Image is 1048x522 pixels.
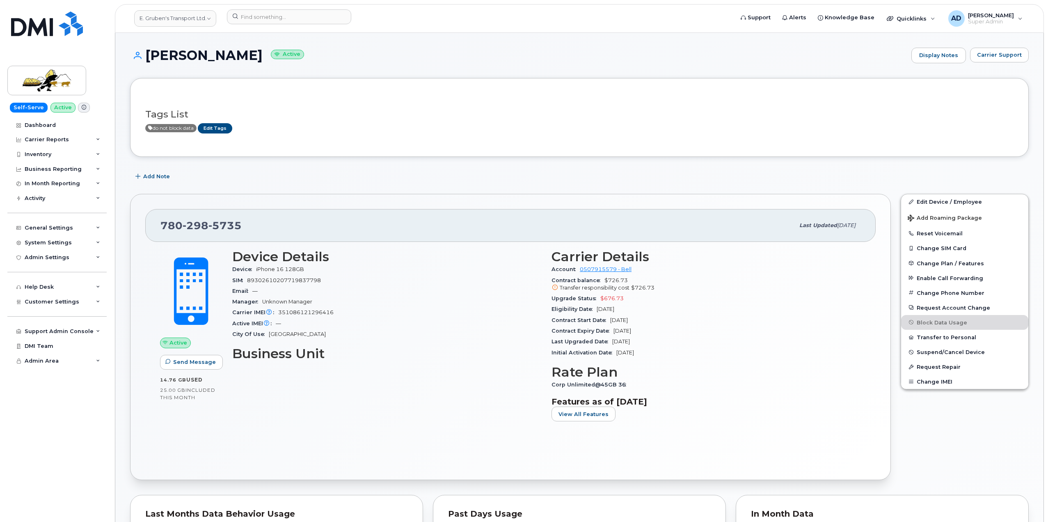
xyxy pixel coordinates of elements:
span: $676.73 [600,295,624,301]
span: — [252,288,258,294]
span: Contract balance [551,277,604,283]
span: Add Note [143,172,170,180]
span: Active IMEI [232,320,276,327]
span: View All Features [558,410,609,418]
span: [DATE] [597,306,614,312]
span: Initial Activation Date [551,350,616,356]
button: Suspend/Cancel Device [901,345,1028,359]
span: Upgrade Status [551,295,600,301]
span: Contract Start Date [551,317,610,323]
h3: Tags List [145,109,1014,120]
span: Send Message [173,358,216,366]
span: City Of Use [232,331,269,337]
div: Past Days Usage [448,510,711,518]
span: [DATE] [613,328,631,334]
span: 89302610207719837798 [247,277,321,283]
span: Add Roaming Package [908,215,982,223]
div: In Month Data [751,510,1014,518]
span: Active [169,339,187,347]
span: 298 [183,219,208,232]
span: 14.76 GB [160,377,186,383]
span: — [276,320,281,327]
span: Manager [232,299,262,305]
span: Contract Expiry Date [551,328,613,334]
button: Enable Call Forwarding [901,271,1028,285]
span: [DATE] [612,338,630,345]
span: 780 [160,219,242,232]
button: Request Account Change [901,300,1028,315]
span: 5735 [208,219,242,232]
button: View All Features [551,407,616,421]
button: Request Repair [901,359,1028,374]
span: Account [551,266,580,272]
span: Suspend/Cancel Device [917,349,985,355]
span: Eligibility Date [551,306,597,312]
button: Change Phone Number [901,285,1028,300]
span: Enable Call Forwarding [917,275,983,281]
span: $726.73 [551,277,861,292]
span: used [186,377,203,383]
button: Change SIM Card [901,241,1028,255]
small: Active [271,50,304,59]
span: [DATE] [616,350,634,356]
span: included this month [160,387,215,400]
button: Transfer to Personal [901,330,1028,345]
span: [DATE] [610,317,628,323]
button: Block Data Usage [901,315,1028,330]
span: iPhone 16 128GB [256,266,304,272]
span: Carrier IMEI [232,309,278,315]
a: Edit Tags [198,123,232,133]
span: Active to December 31, 2025 [145,124,197,132]
h3: Device Details [232,249,542,264]
span: Email [232,288,252,294]
span: Corp Unlimited@45GB 36 [551,382,630,388]
span: Last Upgraded Date [551,338,612,345]
span: Transfer responsibility cost [560,285,629,291]
span: Last updated [799,222,837,228]
h3: Carrier Details [551,249,861,264]
h3: Features as of [DATE] [551,397,861,407]
span: $726.73 [631,285,654,291]
button: Change Plan / Features [901,256,1028,271]
span: SIM [232,277,247,283]
span: 351086121296416 [278,309,334,315]
span: [DATE] [837,222,856,228]
button: Carrier Support [970,48,1029,62]
span: Carrier Support [977,51,1022,59]
span: 25.00 GB [160,387,185,393]
span: Device [232,266,256,272]
button: Add Roaming Package [901,209,1028,226]
a: Edit Device / Employee [901,194,1028,209]
button: Change IMEI [901,374,1028,389]
a: 0507915579 - Bell [580,266,632,272]
h3: Rate Plan [551,365,861,379]
span: Change Plan / Features [917,260,984,266]
button: Reset Voicemail [901,226,1028,241]
a: Display Notes [911,48,966,63]
span: Unknown Manager [262,299,312,305]
button: Add Note [130,169,177,184]
button: Send Message [160,355,223,370]
div: Last Months Data Behavior Usage [145,510,408,518]
h1: [PERSON_NAME] [130,48,907,62]
h3: Business Unit [232,346,542,361]
span: [GEOGRAPHIC_DATA] [269,331,326,337]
